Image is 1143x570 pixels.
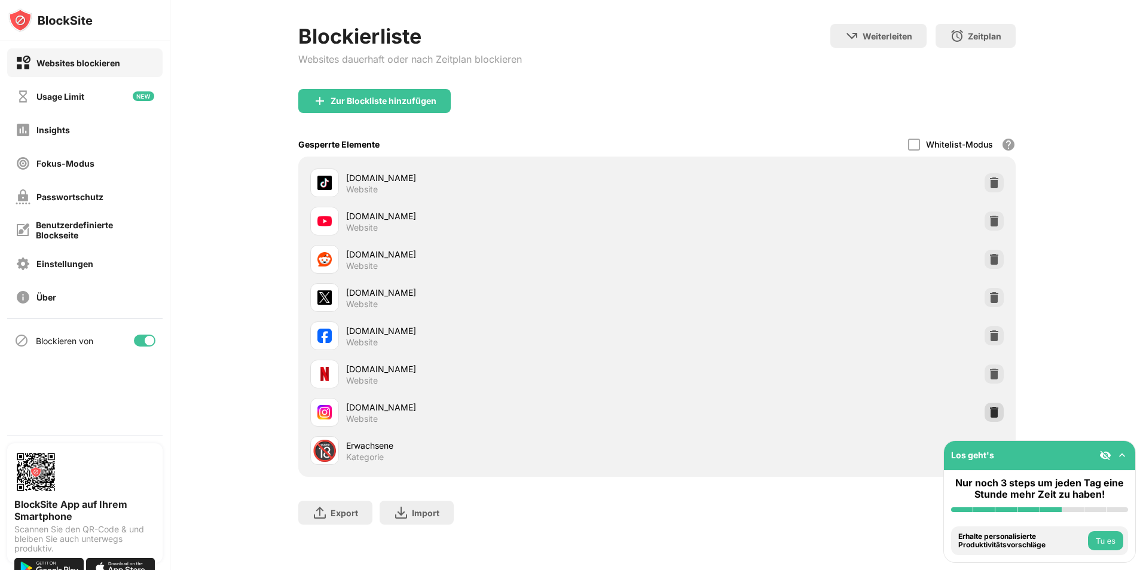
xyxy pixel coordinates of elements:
[14,498,155,522] div: BlockSite App auf Ihrem Smartphone
[346,261,378,271] div: Website
[36,158,94,168] div: Fokus-Modus
[36,91,84,102] div: Usage Limit
[16,156,30,171] img: focus-off.svg
[317,367,332,381] img: favicons
[317,290,332,305] img: favicons
[346,286,657,299] div: [DOMAIN_NAME]
[1088,531,1123,550] button: Tu es
[346,324,657,337] div: [DOMAIN_NAME]
[346,248,657,261] div: [DOMAIN_NAME]
[16,89,30,104] img: time-usage-off.svg
[36,336,93,346] div: Blockieren von
[331,96,436,106] div: Zur Blockliste hinzufügen
[14,451,57,494] img: options-page-qr-code.png
[346,363,657,375] div: [DOMAIN_NAME]
[317,405,332,419] img: favicons
[16,122,30,137] img: insights-off.svg
[346,222,378,233] div: Website
[16,223,30,237] img: customize-block-page-off.svg
[951,450,994,460] div: Los geht's
[346,439,657,452] div: Erwachsene
[298,24,522,48] div: Blockierliste
[14,525,155,553] div: Scannen Sie den QR-Code & und bleiben Sie auch unterwegs produktiv.
[298,53,522,65] div: Websites dauerhaft oder nach Zeitplan blockieren
[36,292,56,302] div: Über
[346,299,378,309] div: Website
[317,252,332,266] img: favicons
[16,290,30,305] img: about-off.svg
[346,413,378,424] div: Website
[36,220,154,240] div: Benutzerdefinierte Blockseite
[331,508,358,518] div: Export
[36,58,120,68] div: Websites blockieren
[346,171,657,184] div: [DOMAIN_NAME]
[36,125,70,135] div: Insights
[346,452,384,462] div: Kategorie
[346,184,378,195] div: Website
[412,508,439,518] div: Import
[926,139,993,149] div: Whitelist-Modus
[968,31,1001,41] div: Zeitplan
[317,214,332,228] img: favicons
[133,91,154,101] img: new-icon.svg
[346,375,378,386] div: Website
[1116,449,1128,461] img: omni-setup-toggle.svg
[36,192,103,202] div: Passwortschutz
[8,8,93,32] img: logo-blocksite.svg
[317,329,332,343] img: favicons
[863,31,912,41] div: Weiterleiten
[346,210,657,222] div: [DOMAIN_NAME]
[346,337,378,348] div: Website
[312,439,337,463] div: 🔞
[346,401,657,413] div: [DOMAIN_NAME]
[1099,449,1111,461] img: eye-not-visible.svg
[16,256,30,271] img: settings-off.svg
[16,56,30,71] img: block-on.svg
[958,532,1085,550] div: Erhalte personalisierte Produktivitätsvorschläge
[317,176,332,190] img: favicons
[16,189,30,204] img: password-protection-off.svg
[14,333,29,348] img: blocking-icon.svg
[298,139,380,149] div: Gesperrte Elemente
[36,259,93,269] div: Einstellungen
[951,477,1128,500] div: Nur noch 3 steps um jeden Tag eine Stunde mehr Zeit zu haben!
